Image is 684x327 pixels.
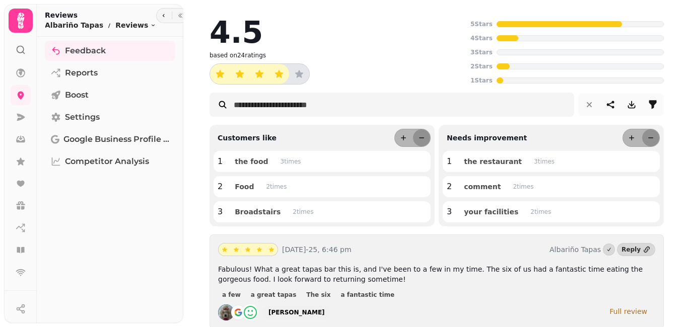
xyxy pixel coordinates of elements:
[456,180,509,193] button: comment
[534,157,555,166] p: 3 time s
[45,107,175,127] a: Settings
[45,10,156,20] h2: Reviews
[579,95,599,115] button: reset filters
[63,133,169,145] span: Google Business Profile (Beta)
[464,158,522,165] span: the restaurant
[235,158,268,165] span: the food
[642,129,659,146] button: less
[622,95,642,115] button: download
[45,63,175,83] a: Reports
[251,292,297,298] span: a great tapas
[218,155,223,168] p: 1
[115,20,156,30] button: Reviews
[513,183,533,191] p: 2 time s
[456,205,526,218] button: your facilities
[447,206,452,218] p: 3
[265,243,278,256] button: star
[230,243,242,256] button: star
[214,133,277,143] p: Customers like
[210,51,266,59] p: based on 24 ratings
[269,64,289,84] button: star
[464,183,501,190] span: comment
[268,308,325,316] div: [PERSON_NAME]
[65,111,100,123] span: Settings
[470,48,493,56] p: 3 Stars
[218,304,234,320] img: ALV-UjXvnE5yW_I682wJVY0U3jse-WA5CuP5yDsjYAyPT2eX73qQEyq3=s128-c0x00000000-cc-rp-mo
[218,206,223,218] p: 3
[447,155,452,168] p: 1
[306,292,330,298] span: The six
[609,306,647,316] div: Full review
[253,243,265,256] button: star
[219,243,231,256] button: star
[470,62,493,70] p: 2 Stars
[249,64,269,84] button: star
[293,208,313,216] p: 2 time s
[37,37,183,323] nav: Tabs
[230,64,250,84] button: star
[447,181,452,193] p: 2
[45,20,103,30] p: Albariño Tapas
[622,246,641,254] div: Reply
[340,292,394,298] span: a fantastic time
[464,208,518,215] span: your facilities
[65,67,98,79] span: Reports
[45,151,175,172] a: Competitor Analysis
[247,290,301,300] button: a great tapas
[530,208,551,216] p: 2 time s
[218,181,223,193] p: 2
[45,41,175,61] a: Feedback
[45,129,175,149] a: Google Business Profile (Beta)
[227,155,276,168] button: the food
[617,243,655,256] a: Reply
[601,304,655,318] a: Full review
[235,208,281,215] span: Broadstairs
[282,244,545,255] p: [DATE]-25, 6:46 pm
[470,34,493,42] p: 4 Stars
[456,155,530,168] button: the restaurant
[550,244,601,255] p: Albariño Tapas
[210,64,230,84] button: star
[470,76,493,85] p: 1 Stars
[230,304,246,320] img: go-emblem@2x.png
[65,45,106,57] span: Feedback
[45,20,156,30] nav: breadcrumb
[218,290,245,300] button: a few
[470,20,493,28] p: 5 Stars
[227,205,289,218] button: Broadstairs
[336,290,398,300] button: a fantastic time
[413,129,430,146] button: less
[218,265,643,283] span: Fabulous! What a great tapas bar this is, and I've been to a few in my time. The six of us had a ...
[603,243,615,256] button: Marked as done
[262,305,331,319] a: [PERSON_NAME]
[302,290,334,300] button: The six
[45,85,175,105] a: Boost
[210,17,263,47] h2: 4.5
[395,129,412,146] button: more
[281,157,301,166] p: 3 time s
[235,183,254,190] span: Food
[623,129,640,146] button: more
[222,292,241,298] span: a few
[65,155,149,168] span: Competitor Analysis
[65,89,89,101] span: Boost
[242,243,254,256] button: star
[443,133,527,143] p: Needs improvement
[643,95,663,115] button: filter
[266,183,287,191] p: 2 time s
[600,95,621,115] button: share-thread
[227,180,262,193] button: Food
[289,64,309,84] button: star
